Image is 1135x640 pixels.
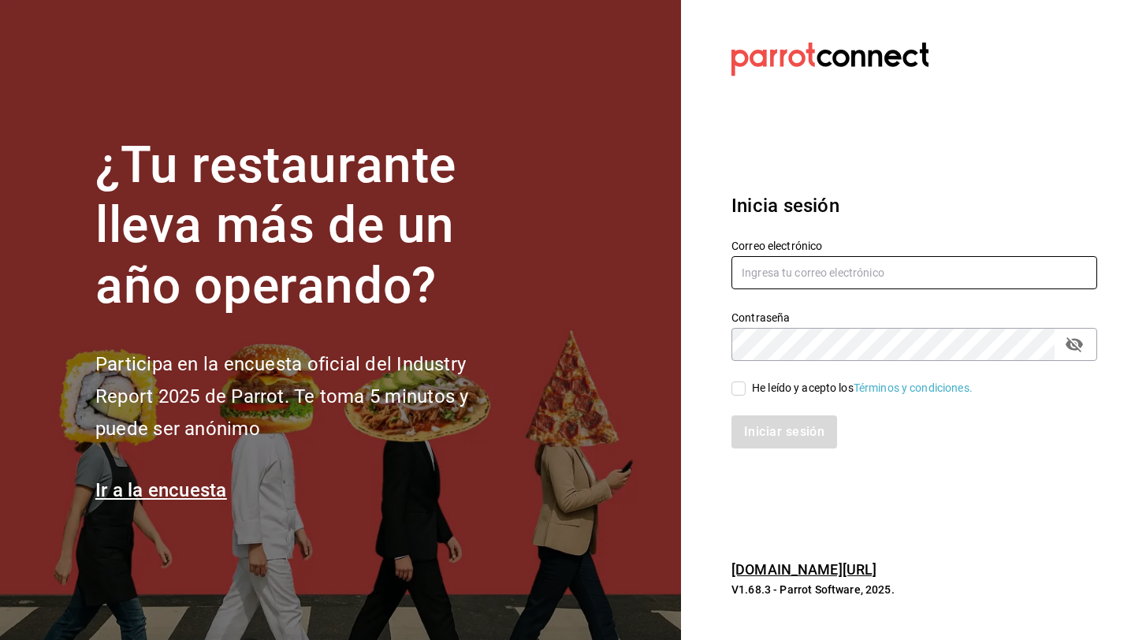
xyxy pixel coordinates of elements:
[731,256,1097,289] input: Ingresa tu correo electrónico
[731,561,876,578] a: [DOMAIN_NAME][URL]
[95,479,227,501] a: Ir a la encuesta
[731,582,1097,597] p: V1.68.3 - Parrot Software, 2025.
[731,240,1097,251] label: Correo electrónico
[854,381,973,394] a: Términos y condiciones.
[95,136,521,317] h1: ¿Tu restaurante lleva más de un año operando?
[752,380,973,396] div: He leído y acepto los
[95,348,521,445] h2: Participa en la encuesta oficial del Industry Report 2025 de Parrot. Te toma 5 minutos y puede se...
[731,192,1097,220] h3: Inicia sesión
[1061,331,1088,358] button: passwordField
[731,311,1097,322] label: Contraseña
